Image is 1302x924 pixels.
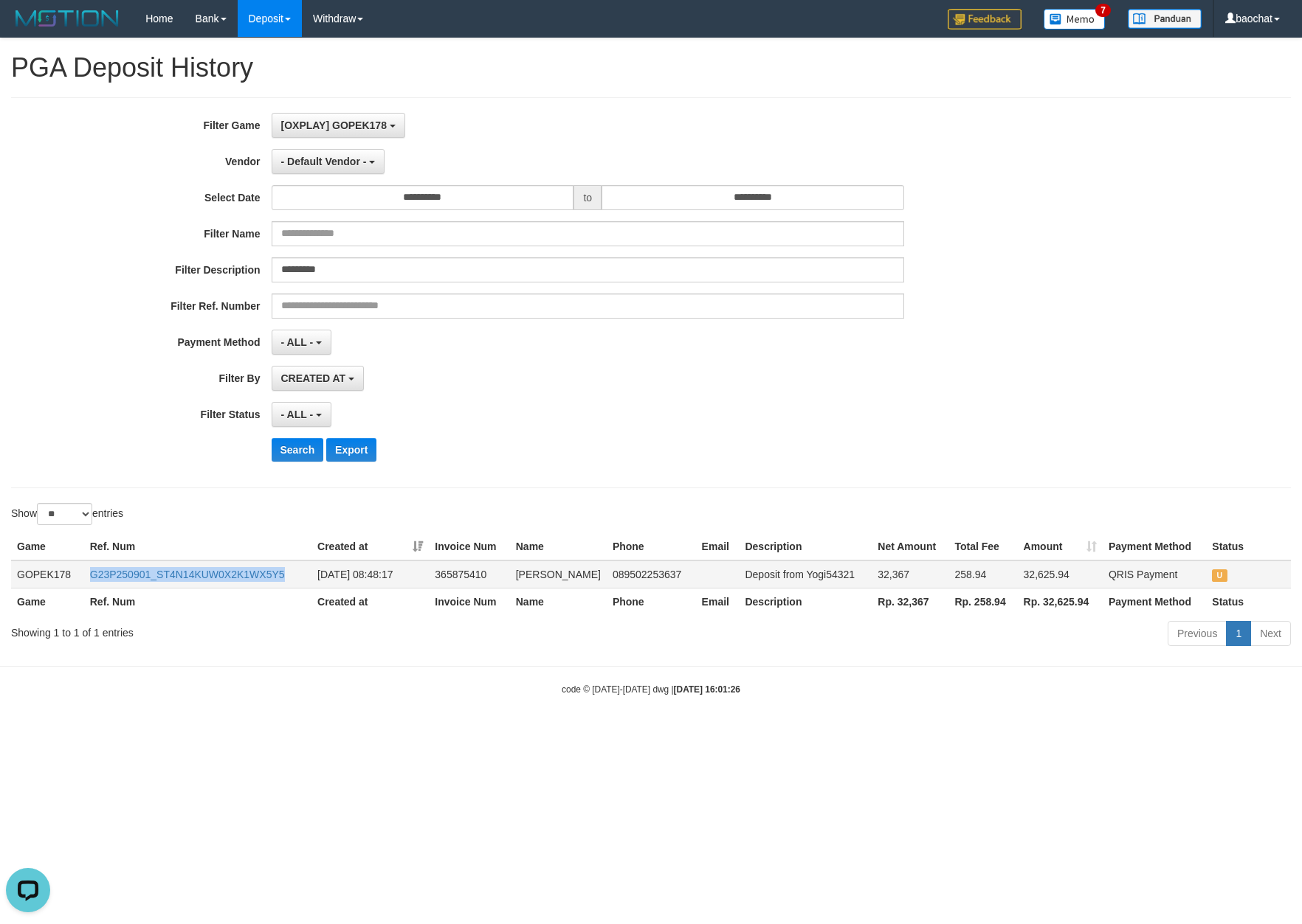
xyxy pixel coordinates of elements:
[1103,560,1206,588] td: QRIS Payment
[90,569,285,580] a: G23P250901_ST4N14KUW0X2K1WX5Y5
[573,185,602,210] span: to
[11,7,123,29] img: MOTION_logo.png
[1095,4,1111,17] span: 7
[6,6,50,50] button: Open LiveChat chat widget
[281,372,346,384] span: CREATED AT
[607,560,696,588] td: 089502253637
[429,588,509,615] th: Invoice Num
[429,533,509,560] th: Invoice Num
[1168,621,1227,646] a: Previous
[1018,588,1103,615] th: Rp. 32,625.94
[11,619,531,640] div: Showing 1 to 1 of 1 entries
[696,533,740,560] th: Email
[272,438,324,462] button: Search
[739,533,872,560] th: Description
[948,533,1017,560] th: Total Fee
[739,560,872,588] td: Deposit from Yogi54321
[311,588,429,615] th: Created at
[326,438,376,462] button: Export
[607,588,696,615] th: Phone
[948,560,1017,588] td: 258.94
[948,588,1017,615] th: Rp. 258.94
[1206,533,1291,560] th: Status
[281,409,314,420] span: - ALL -
[510,560,607,588] td: [PERSON_NAME]
[272,330,331,355] button: - ALL -
[11,503,123,525] label: Show entries
[872,588,948,615] th: Rp. 32,367
[1212,569,1227,582] span: UNPAID
[510,533,607,560] th: Name
[1018,533,1103,560] th: Amount: activate to sort column ascending
[281,336,314,348] span: - ALL -
[872,533,948,560] th: Net Amount
[872,560,948,588] td: 32,367
[311,560,429,588] td: [DATE] 08:48:17
[510,588,607,615] th: Name
[1018,560,1103,588] td: 32,625.94
[674,684,740,695] strong: [DATE] 16:01:26
[1044,9,1106,29] img: Button%20Memo.svg
[948,9,1022,29] img: Feedback.jpg
[281,156,367,167] span: - Default Vendor -
[1103,588,1206,615] th: Payment Method
[1250,621,1291,646] a: Next
[1128,9,1202,29] img: panduan.png
[1226,621,1251,646] a: 1
[272,149,385,174] button: - Default Vendor -
[11,560,84,588] td: GOPEK178
[1206,588,1291,615] th: Status
[272,113,405,138] button: [OXPLAY] GOPEK178
[607,533,696,560] th: Phone
[739,588,872,615] th: Description
[696,588,740,615] th: Email
[1103,533,1206,560] th: Payment Method
[562,684,740,695] small: code © [DATE]-[DATE] dwg |
[311,533,429,560] th: Created at: activate to sort column ascending
[429,560,509,588] td: 365875410
[84,588,311,615] th: Ref. Num
[37,503,92,525] select: Showentries
[272,402,331,427] button: - ALL -
[11,588,84,615] th: Game
[11,533,84,560] th: Game
[272,366,365,391] button: CREATED AT
[84,533,311,560] th: Ref. Num
[281,119,387,131] span: [OXPLAY] GOPEK178
[11,53,1291,83] h1: PGA Deposit History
